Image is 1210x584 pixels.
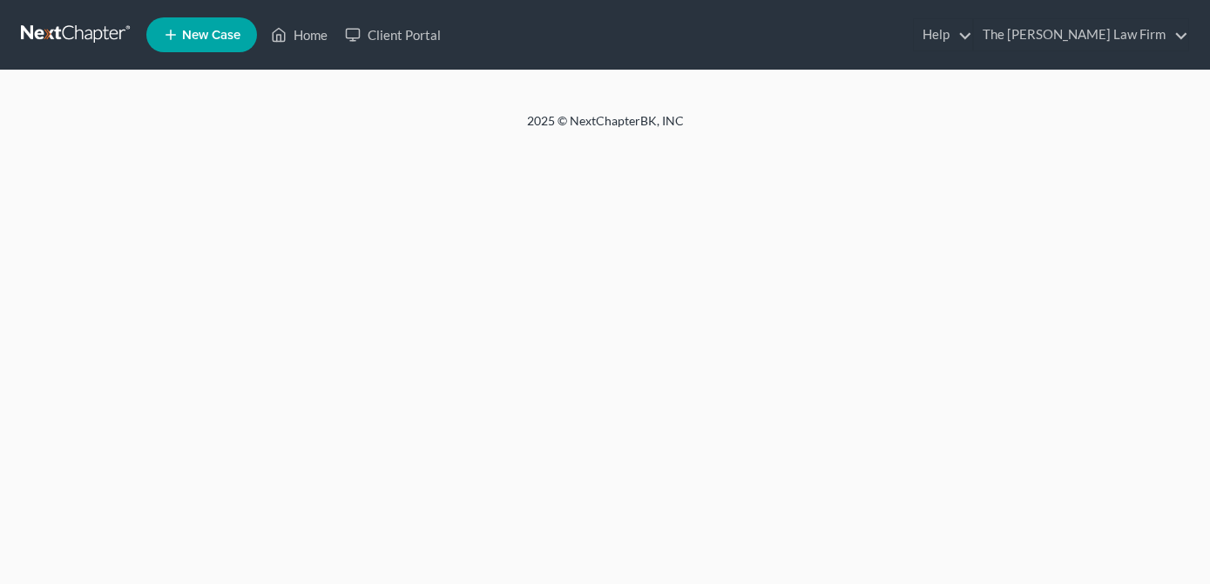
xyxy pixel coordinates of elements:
[336,19,450,50] a: Client Portal
[109,112,1102,144] div: 2025 © NextChapterBK, INC
[146,17,257,52] new-legal-case-button: New Case
[262,19,336,50] a: Home
[974,19,1188,50] a: The [PERSON_NAME] Law Firm
[914,19,972,50] a: Help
